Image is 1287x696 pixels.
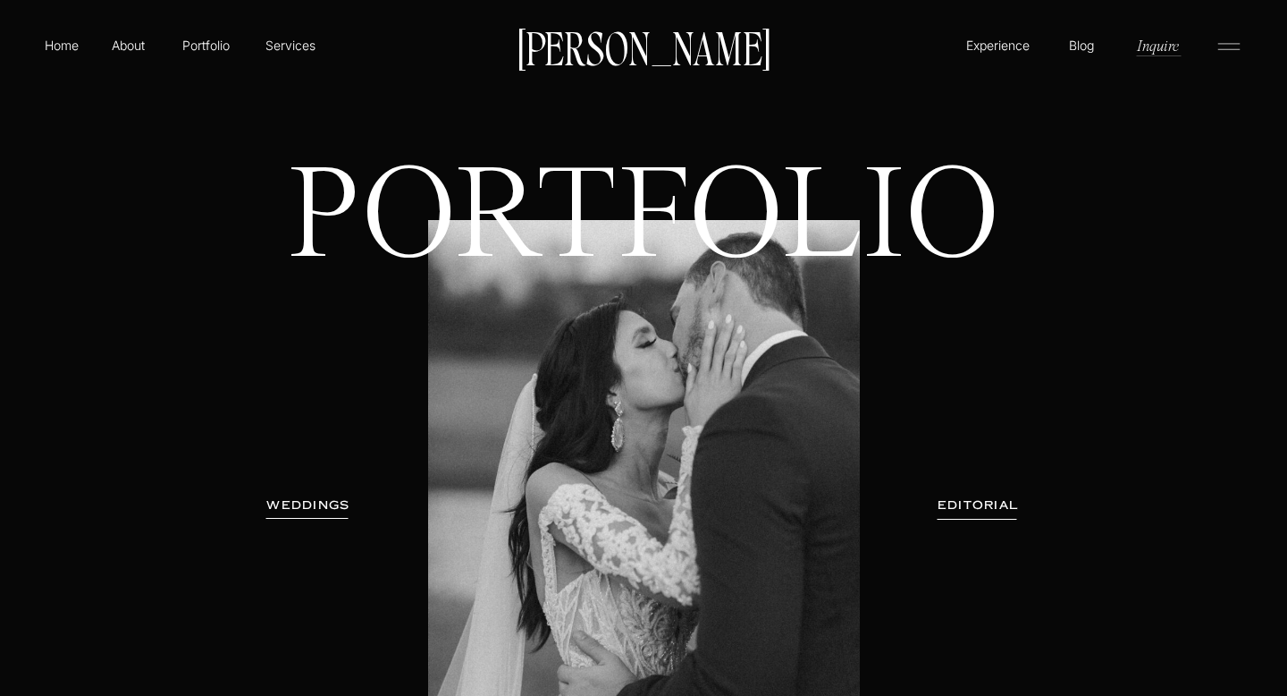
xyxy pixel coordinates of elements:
[264,36,316,55] a: Services
[1064,36,1098,54] a: Blog
[252,497,365,514] a: WEDDINGS
[509,28,778,65] a: [PERSON_NAME]
[41,36,82,55] a: Home
[963,36,1032,55] a: Experience
[1135,35,1181,55] a: Inquire
[108,36,148,54] a: About
[174,36,238,55] a: Portfolio
[257,161,1030,402] h1: PORTFOLIO
[913,497,1043,514] a: EDITORIAL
